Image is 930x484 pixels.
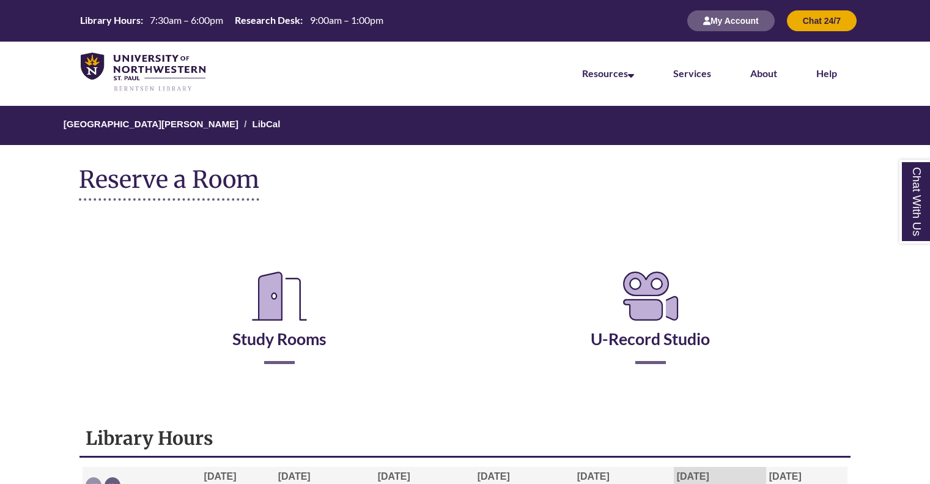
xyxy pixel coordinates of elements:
[79,231,851,400] div: Reserve a Room
[591,299,710,349] a: U-Record Studio
[86,426,844,450] h1: Library Hours
[673,67,711,79] a: Services
[478,471,510,482] span: [DATE]
[816,67,837,79] a: Help
[677,471,709,482] span: [DATE]
[687,10,775,31] button: My Account
[787,10,857,31] button: Chat 24/7
[75,13,388,27] table: Hours Today
[232,299,327,349] a: Study Rooms
[81,53,205,92] img: UNWSP Library Logo
[204,471,237,482] span: [DATE]
[769,471,802,482] span: [DATE]
[75,13,145,27] th: Library Hours:
[75,13,388,28] a: Hours Today
[582,67,634,79] a: Resources
[750,67,777,79] a: About
[278,471,311,482] span: [DATE]
[577,471,610,482] span: [DATE]
[79,106,851,145] nav: Breadcrumb
[230,13,304,27] th: Research Desk:
[310,14,383,26] span: 9:00am – 1:00pm
[150,14,223,26] span: 7:30am – 6:00pm
[378,471,410,482] span: [DATE]
[687,15,775,26] a: My Account
[787,15,857,26] a: Chat 24/7
[252,119,280,129] a: LibCal
[64,119,238,129] a: [GEOGRAPHIC_DATA][PERSON_NAME]
[79,166,259,201] h1: Reserve a Room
